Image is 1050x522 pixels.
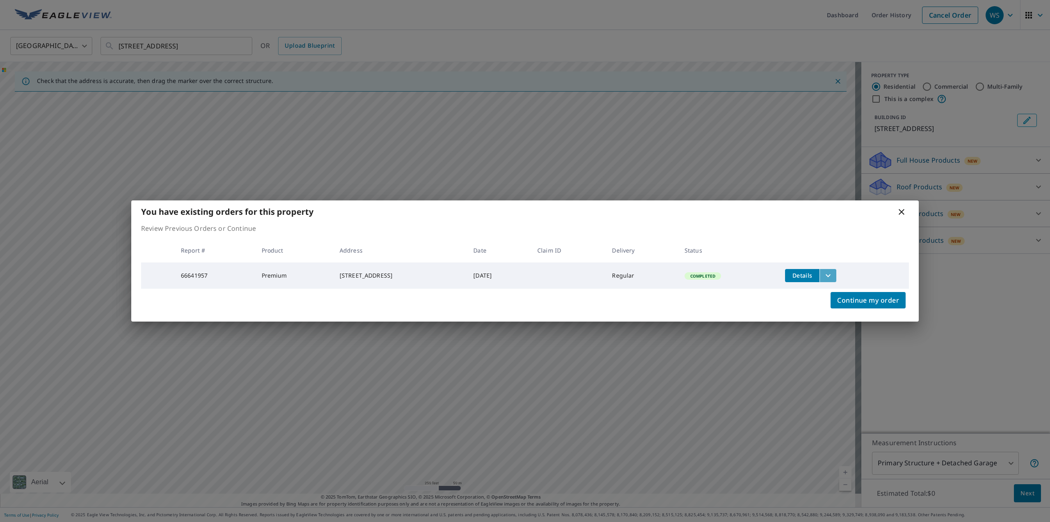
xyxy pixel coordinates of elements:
[174,238,255,262] th: Report #
[340,271,461,280] div: [STREET_ADDRESS]
[333,238,467,262] th: Address
[605,238,678,262] th: Delivery
[174,262,255,289] td: 66641957
[141,223,909,233] p: Review Previous Orders or Continue
[678,238,779,262] th: Status
[837,294,899,306] span: Continue my order
[141,206,313,217] b: You have existing orders for this property
[467,262,531,289] td: [DATE]
[531,238,605,262] th: Claim ID
[605,262,678,289] td: Regular
[685,273,720,279] span: Completed
[785,269,819,282] button: detailsBtn-66641957
[831,292,906,308] button: Continue my order
[790,271,815,279] span: Details
[255,238,333,262] th: Product
[467,238,531,262] th: Date
[255,262,333,289] td: Premium
[819,269,836,282] button: filesDropdownBtn-66641957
